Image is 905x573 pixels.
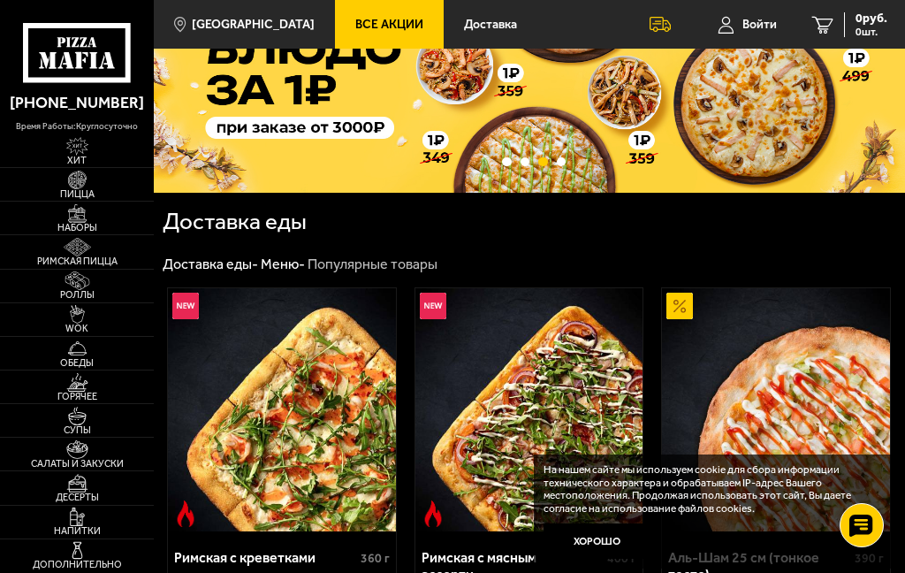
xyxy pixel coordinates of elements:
[856,27,887,37] span: 0 шт.
[544,463,876,515] p: На нашем сайте мы используем cookie для сбора информации технического характера и обрабатываем IP...
[163,256,258,272] a: Доставка еды-
[742,19,777,31] span: Войти
[557,157,566,166] button: точки переключения
[355,19,423,31] span: Все Акции
[172,500,199,527] img: Острое блюдо
[163,210,456,233] h1: Доставка еды
[666,293,693,319] img: Акционный
[420,500,446,527] img: Острое блюдо
[464,19,517,31] span: Доставка
[544,523,650,559] button: Хорошо
[662,288,890,531] img: Аль-Шам 25 см (тонкое тесто)
[361,551,390,566] span: 360 г
[168,288,396,531] img: Римская с креветками
[856,12,887,25] span: 0 руб.
[538,157,547,166] button: точки переключения
[662,288,890,531] a: АкционныйАль-Шам 25 см (тонкое тесто)
[261,256,305,272] a: Меню-
[174,549,356,566] div: Римская с креветками
[502,157,511,166] button: точки переключения
[172,293,199,319] img: Новинка
[521,157,529,166] button: точки переключения
[308,256,437,274] div: Популярные товары
[415,288,643,531] a: НовинкаОстрое блюдоРимская с мясным ассорти
[420,293,446,319] img: Новинка
[415,288,643,531] img: Римская с мясным ассорти
[192,19,315,31] span: [GEOGRAPHIC_DATA]
[168,288,396,531] a: НовинкаОстрое блюдоРимская с креветками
